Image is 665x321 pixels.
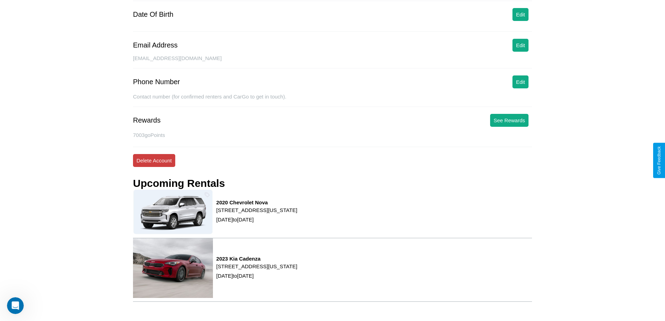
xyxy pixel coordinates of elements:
[133,55,532,68] div: [EMAIL_ADDRESS][DOMAIN_NAME]
[133,238,213,298] img: rental
[133,94,532,107] div: Contact number (for confirmed renters and CarGo to get in touch).
[657,146,662,175] div: Give Feedback
[216,271,297,280] p: [DATE] to [DATE]
[133,41,178,49] div: Email Address
[133,10,173,19] div: Date Of Birth
[216,256,297,262] h3: 2023 Kia Cadenza
[133,189,213,234] img: rental
[7,297,24,314] iframe: Intercom live chat
[133,177,225,189] h3: Upcoming Rentals
[512,8,529,21] button: Edit
[216,215,297,224] p: [DATE] to [DATE]
[512,39,529,52] button: Edit
[512,75,529,88] button: Edit
[133,78,180,86] div: Phone Number
[133,130,532,140] p: 7003 goPoints
[133,116,161,124] div: Rewards
[490,114,529,127] button: See Rewards
[216,262,297,271] p: [STREET_ADDRESS][US_STATE]
[216,199,297,205] h3: 2020 Chevrolet Nova
[133,154,175,167] button: Delete Account
[216,205,297,215] p: [STREET_ADDRESS][US_STATE]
